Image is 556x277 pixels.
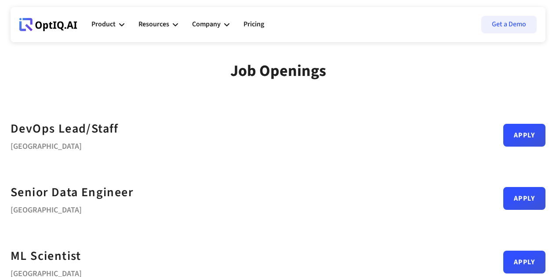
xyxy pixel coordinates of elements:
[243,11,264,38] a: Pricing
[91,11,124,38] div: Product
[11,202,133,215] div: [GEOGRAPHIC_DATA]
[503,124,545,147] a: Apply
[138,18,169,30] div: Resources
[19,11,77,38] a: Webflow Homepage
[138,11,178,38] div: Resources
[11,119,119,139] a: DevOps Lead/Staff
[91,18,116,30] div: Product
[11,246,81,266] a: ML Scientist
[11,183,133,202] a: Senior Data Engineer
[503,187,545,210] a: Apply
[192,11,229,38] div: Company
[192,18,221,30] div: Company
[11,139,119,151] div: [GEOGRAPHIC_DATA]
[230,61,326,80] div: Job Openings
[481,16,537,33] a: Get a Demo
[503,251,545,273] a: Apply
